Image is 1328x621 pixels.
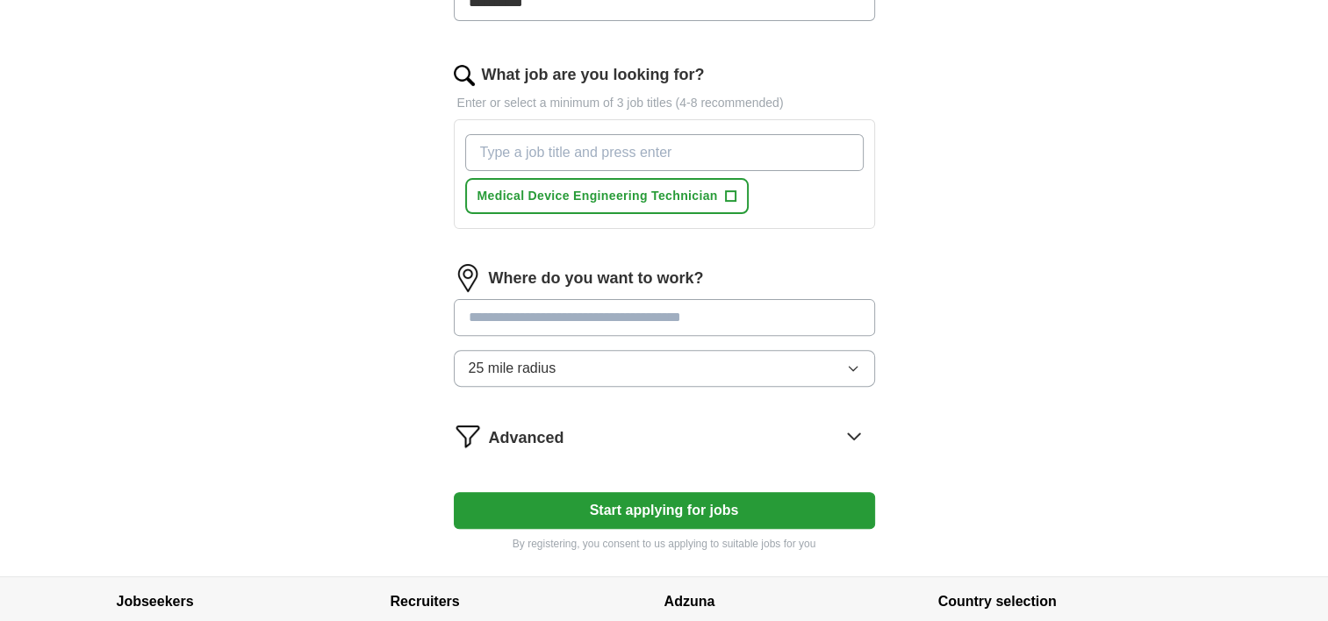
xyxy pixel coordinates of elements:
button: Medical Device Engineering Technician [465,178,749,214]
span: Medical Device Engineering Technician [477,187,718,205]
input: Type a job title and press enter [465,134,864,171]
label: What job are you looking for? [482,63,705,87]
img: location.png [454,264,482,292]
span: Advanced [489,426,564,450]
img: search.png [454,65,475,86]
button: 25 mile radius [454,350,875,387]
p: By registering, you consent to us applying to suitable jobs for you [454,536,875,552]
img: filter [454,422,482,450]
button: Start applying for jobs [454,492,875,529]
p: Enter or select a minimum of 3 job titles (4-8 recommended) [454,94,875,112]
label: Where do you want to work? [489,267,704,290]
span: 25 mile radius [469,358,556,379]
